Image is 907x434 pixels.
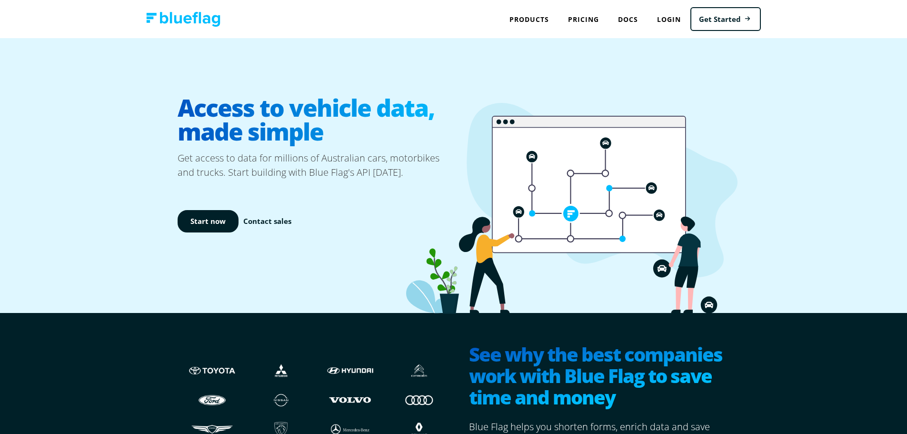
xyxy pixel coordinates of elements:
a: Docs [608,10,648,29]
img: Nissan logo [256,391,306,409]
a: Get Started [690,7,761,31]
img: Hyundai logo [325,362,375,380]
a: Contact sales [243,216,291,227]
img: Mistubishi logo [256,362,306,380]
p: Get access to data for millions of Australian cars, motorbikes and trucks. Start building with Bl... [178,151,454,180]
h2: See why the best companies work with Blue Flag to save time and money [469,343,730,410]
a: Login to Blue Flag application [648,10,690,29]
a: Pricing [558,10,608,29]
img: Toyota logo [187,362,237,380]
img: Citroen logo [394,362,444,380]
div: Products [500,10,558,29]
img: Volvo logo [325,391,375,409]
a: Start now [178,210,239,232]
img: Ford logo [187,391,237,409]
img: Blue Flag logo [146,12,220,27]
img: Audi logo [394,391,444,409]
h1: Access to vehicle data, made simple [178,88,454,151]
